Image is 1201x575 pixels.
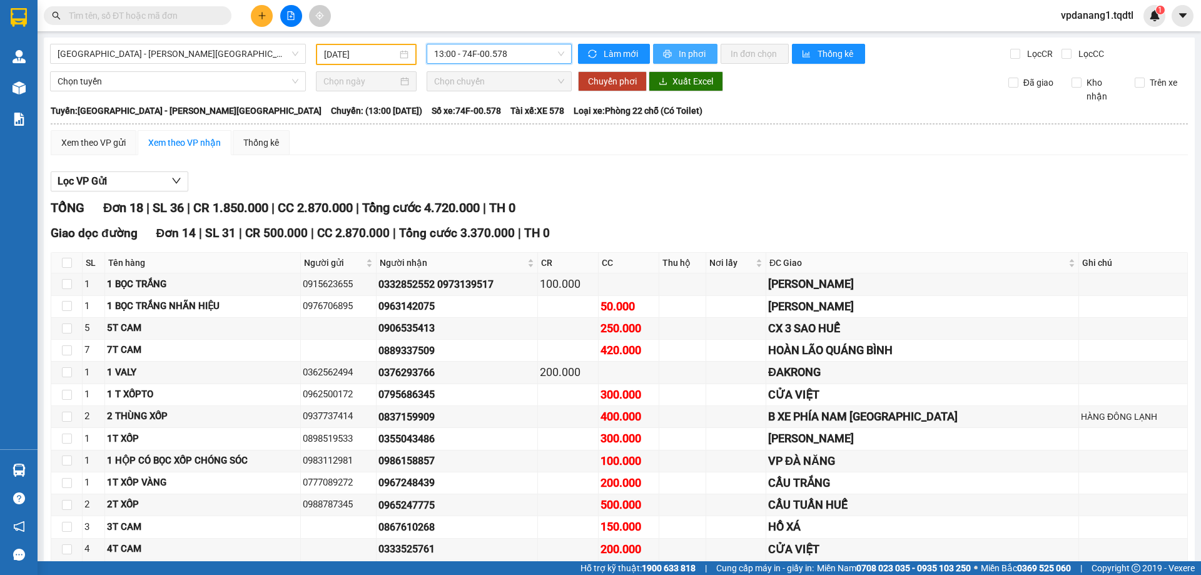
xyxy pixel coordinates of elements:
[303,432,374,447] div: 0898519533
[303,365,374,380] div: 0362562494
[278,200,353,215] span: CC 2.870.000
[768,496,1077,514] div: CẦU TUẦN HUẾ
[51,200,84,215] span: TỔNG
[768,364,1077,381] div: ĐAKRONG
[600,386,657,404] div: 300.000
[1017,563,1071,573] strong: 0369 525 060
[981,561,1071,575] span: Miền Bắc
[280,5,302,27] button: file-add
[378,541,535,557] div: 0333525761
[107,476,298,491] div: 1T XỐP VÀNG
[303,299,374,314] div: 0976706895
[1080,561,1082,575] span: |
[1051,8,1143,23] span: vpdanang1.tqdtl
[187,200,190,215] span: |
[107,520,298,535] div: 3T CAM
[489,200,515,215] span: TH 0
[659,253,706,273] th: Thu hộ
[69,9,216,23] input: Tìm tên, số ĐT hoặc mã đơn
[1158,6,1162,14] span: 1
[84,432,103,447] div: 1
[1081,410,1185,424] div: HÀNG ĐÔNG LẠNH
[251,5,273,27] button: plus
[84,520,103,535] div: 3
[107,277,298,292] div: 1 BỌC TRẮNG
[303,497,374,512] div: 0988787345
[107,432,298,447] div: 1T XỐP
[768,386,1077,404] div: CỬA VIỆT
[1145,76,1182,89] span: Trên xe
[84,343,103,358] div: 7
[258,11,266,20] span: plus
[51,106,322,116] b: Tuyến: [GEOGRAPHIC_DATA] - [PERSON_NAME][GEOGRAPHIC_DATA]
[193,200,268,215] span: CR 1.850.000
[659,77,667,87] span: download
[243,136,279,150] div: Thống kê
[84,365,103,380] div: 1
[58,44,298,63] span: Sài Gòn - Quảng Trị
[600,298,657,315] div: 50.000
[538,253,599,273] th: CR
[524,226,550,240] span: TH 0
[802,49,813,59] span: bar-chart
[303,387,374,402] div: 0962500172
[432,104,501,118] span: Số xe: 74F-00.578
[13,521,25,532] span: notification
[818,47,855,61] span: Thống kê
[58,173,107,189] span: Lọc VP Gửi
[1018,76,1058,89] span: Đã giao
[1132,564,1140,572] span: copyright
[317,226,390,240] span: CC 2.870.000
[580,561,696,575] span: Hỗ trợ kỹ thuật:
[61,136,126,150] div: Xem theo VP gửi
[84,476,103,491] div: 1
[856,563,971,573] strong: 0708 023 035 - 0935 103 250
[600,496,657,514] div: 500.000
[599,253,659,273] th: CC
[380,256,524,270] span: Người nhận
[107,542,298,557] div: 4T CAM
[679,47,707,61] span: In phơi
[13,464,26,477] img: warehouse-icon
[245,226,308,240] span: CR 500.000
[356,200,359,215] span: |
[303,277,374,292] div: 0915623655
[399,226,515,240] span: Tổng cước 3.370.000
[83,253,105,273] th: SL
[239,226,242,240] span: |
[817,561,971,575] span: Miền Nam
[51,171,188,191] button: Lọc VP Gửi
[378,343,535,359] div: 0889337509
[107,387,298,402] div: 1 T XỐPTO
[107,454,298,469] div: 1 HỘP CÓ BỌC XỐP CHÓNG SÓC
[653,44,717,64] button: printerIn phơi
[331,104,422,118] span: Chuyến: (13:00 [DATE])
[540,275,596,293] div: 100.000
[434,44,564,63] span: 13:00 - 74F-00.578
[768,320,1077,337] div: CX 3 SAO HUẾ
[600,320,657,337] div: 250.000
[378,365,535,380] div: 0376293766
[768,452,1077,470] div: VP ĐÀ NĂNG
[769,256,1066,270] span: ĐC Giao
[642,563,696,573] strong: 1900 633 818
[663,49,674,59] span: printer
[768,474,1077,492] div: CẦU TRẮNG
[600,430,657,447] div: 300.000
[309,5,331,27] button: aim
[303,454,374,469] div: 0983112981
[378,320,535,336] div: 0906535413
[171,176,181,186] span: down
[13,549,25,561] span: message
[13,113,26,126] img: solution-icon
[199,226,202,240] span: |
[107,409,298,424] div: 2 THÙNG XỐP
[362,200,480,215] span: Tổng cước 4.720.000
[1082,76,1125,103] span: Kho nhận
[84,277,103,292] div: 1
[600,518,657,536] div: 150.000
[709,256,753,270] span: Nơi lấy
[107,299,298,314] div: 1 BỌC TRẮNG NHÃN HIỆU
[600,474,657,492] div: 200.000
[58,72,298,91] span: Chọn tuyến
